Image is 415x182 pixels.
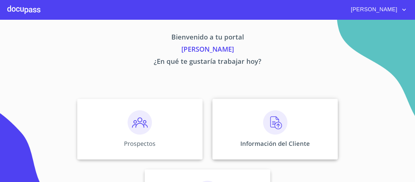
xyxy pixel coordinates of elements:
p: ¿En qué te gustaría trabajar hoy? [20,56,395,68]
img: carga.png [263,110,287,135]
img: prospectos.png [128,110,152,135]
p: Prospectos [124,139,156,148]
span: [PERSON_NAME] [346,5,400,15]
p: [PERSON_NAME] [20,44,395,56]
button: account of current user [346,5,408,15]
p: Bienvenido a tu portal [20,32,395,44]
p: Información del Cliente [240,139,310,148]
